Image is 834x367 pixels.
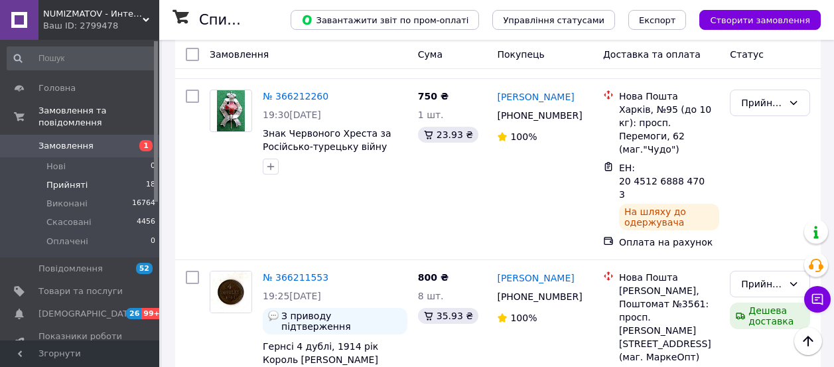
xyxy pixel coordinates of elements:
[46,198,88,210] span: Виконані
[699,10,821,30] button: Створити замовлення
[510,131,537,142] span: 100%
[418,49,443,60] span: Cума
[38,140,94,152] span: Замовлення
[804,286,831,313] button: Чат з покупцем
[281,311,402,332] span: З приводу підтверження замовлення і оплати можна писати у Viber.
[686,14,821,25] a: Створити замовлення
[418,308,478,324] div: 35.93 ₴
[619,103,719,156] div: Харків, №95 (до 10 кг): просп. Перемоги, 62 (маг."Чудо")
[263,291,321,301] span: 19:25[DATE]
[199,12,334,28] h1: Список замовлень
[141,308,163,319] span: 99+
[418,272,449,283] span: 800 ₴
[510,313,537,323] span: 100%
[268,311,279,321] img: :speech_balloon:
[497,90,574,104] a: [PERSON_NAME]
[497,49,544,60] span: Покупець
[492,10,615,30] button: Управління статусами
[418,127,478,143] div: 23.93 ₴
[741,277,783,291] div: Прийнято
[619,284,719,364] div: [PERSON_NAME], Поштомат №3561: просп. [PERSON_NAME][STREET_ADDRESS] (маг. МаркеОпт)
[132,198,155,210] span: 16764
[38,285,123,297] span: Товари та послуги
[497,291,582,302] span: [PHONE_NUMBER]
[139,140,153,151] span: 1
[263,91,328,102] a: № 366212260
[46,236,88,248] span: Оплачені
[151,236,155,248] span: 0
[38,82,76,94] span: Головна
[730,49,764,60] span: Статус
[137,216,155,228] span: 4456
[418,91,449,102] span: 750 ₴
[38,308,137,320] span: [DEMOGRAPHIC_DATA]
[619,236,719,249] div: Оплата на рахунок
[210,90,252,132] a: Фото товару
[38,263,103,275] span: Повідомлення
[38,105,159,129] span: Замовлення та повідомлення
[210,271,252,313] a: Фото товару
[151,161,155,173] span: 0
[603,49,701,60] span: Доставка та оплата
[210,49,269,60] span: Замовлення
[210,271,251,313] img: Фото товару
[301,14,468,26] span: Завантажити звіт по пром-оплаті
[38,330,123,354] span: Показники роботи компанії
[217,90,245,131] img: Фото товару
[46,179,88,191] span: Прийняті
[619,271,719,284] div: Нова Пошта
[639,15,676,25] span: Експорт
[43,8,143,20] span: NUMIZMATOV - Интернет-магазин для коллекционеров
[146,179,155,191] span: 18
[263,128,391,165] a: Знак Червоного Хреста за Російсько-турецьку війну [DATE]-[DATE] рр.
[263,110,321,120] span: 19:30[DATE]
[794,327,822,355] button: Наверх
[503,15,604,25] span: Управління статусами
[619,90,719,103] div: Нова Пошта
[46,161,66,173] span: Нові
[43,20,159,32] div: Ваш ID: 2799478
[741,96,783,110] div: Прийнято
[418,291,444,301] span: 8 шт.
[291,10,479,30] button: Завантажити звіт по пром-оплаті
[497,110,582,121] span: [PHONE_NUMBER]
[628,10,687,30] button: Експорт
[710,15,810,25] span: Створити замовлення
[619,204,719,230] div: На шляху до одержувача
[497,271,574,285] a: [PERSON_NAME]
[418,110,444,120] span: 1 шт.
[263,272,328,283] a: № 366211553
[7,46,157,70] input: Пошук
[46,216,92,228] span: Скасовані
[619,163,705,200] span: ЕН: 20 4512 6888 4703
[136,263,153,274] span: 52
[730,303,810,329] div: Дешева доставка
[126,308,141,319] span: 26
